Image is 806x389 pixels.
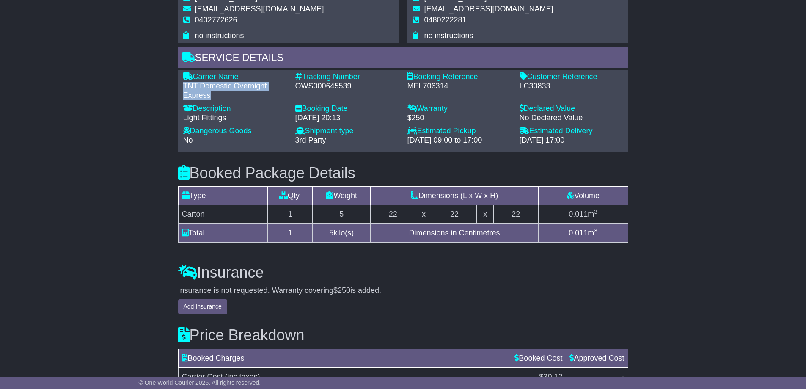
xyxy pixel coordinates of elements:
[415,205,432,224] td: x
[268,224,313,243] td: 1
[183,113,287,123] div: Light Fittings
[182,372,223,381] span: Carrier Cost
[178,299,227,314] button: Add Insurance
[407,82,511,91] div: MEL706314
[295,104,399,113] div: Booking Date
[594,227,597,234] sup: 3
[569,229,588,237] span: 0.011
[333,286,350,295] span: $250
[407,136,511,145] div: [DATE] 09:00 to 17:00
[313,187,371,205] td: Weight
[407,104,511,113] div: Warranty
[225,372,260,381] span: (inc taxes)
[520,72,623,82] div: Customer Reference
[178,286,628,295] div: Insurance is not requested. Warranty covering is added.
[178,224,268,243] td: Total
[178,165,628,182] h3: Booked Package Details
[371,205,415,224] td: 22
[622,372,624,381] span: -
[520,113,623,123] div: No Declared Value
[195,16,237,24] span: 0402772626
[178,349,511,367] td: Booked Charges
[371,187,538,205] td: Dimensions (L x W x H)
[566,349,628,367] td: Approved Cost
[295,136,326,144] span: 3rd Party
[520,104,623,113] div: Declared Value
[178,205,268,224] td: Carton
[538,205,628,224] td: m
[538,187,628,205] td: Volume
[183,72,287,82] div: Carrier Name
[178,327,628,344] h3: Price Breakdown
[511,349,566,367] td: Booked Cost
[178,187,268,205] td: Type
[313,224,371,243] td: kilo(s)
[569,210,588,218] span: 0.011
[520,82,623,91] div: LC30833
[183,82,287,100] div: TNT Domestic Overnight Express
[432,205,477,224] td: 22
[329,229,333,237] span: 5
[520,136,623,145] div: [DATE] 17:00
[477,205,493,224] td: x
[178,264,628,281] h3: Insurance
[183,127,287,136] div: Dangerous Goods
[268,205,313,224] td: 1
[493,205,538,224] td: 22
[295,82,399,91] div: OWS000645539
[139,379,261,386] span: © One World Courier 2025. All rights reserved.
[295,127,399,136] div: Shipment type
[183,104,287,113] div: Description
[295,113,399,123] div: [DATE] 20:13
[407,113,511,123] div: $250
[371,224,538,243] td: Dimensions in Centimetres
[407,127,511,136] div: Estimated Pickup
[424,5,553,13] span: [EMAIL_ADDRESS][DOMAIN_NAME]
[407,72,511,82] div: Booking Reference
[183,136,193,144] span: No
[424,31,473,40] span: no instructions
[594,209,597,215] sup: 3
[520,127,623,136] div: Estimated Delivery
[295,72,399,82] div: Tracking Number
[195,5,324,13] span: [EMAIL_ADDRESS][DOMAIN_NAME]
[178,47,628,70] div: Service Details
[424,16,467,24] span: 0480222281
[538,224,628,243] td: m
[268,187,313,205] td: Qty.
[313,205,371,224] td: 5
[539,372,562,381] span: $30.12
[195,31,244,40] span: no instructions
